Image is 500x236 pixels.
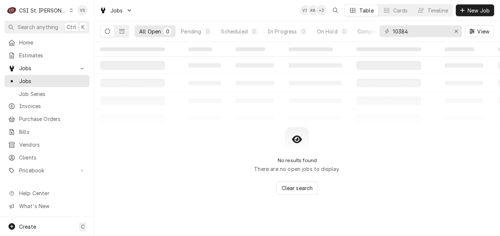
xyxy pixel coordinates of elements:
[4,62,89,74] a: Go to Jobs
[19,202,85,210] span: What's New
[280,184,314,192] span: Clear search
[330,4,341,16] button: Open search
[300,5,310,15] div: VS
[181,28,201,35] div: Pending
[450,25,462,37] button: Erase input
[317,28,338,35] div: On Hold
[4,88,89,100] a: Job Series
[276,182,318,195] button: Clear search
[4,200,89,212] a: Go to What's New
[139,28,161,35] div: All Open
[236,47,265,51] span: ‌
[4,126,89,138] a: Bills
[96,4,135,17] a: Go to Jobs
[427,7,448,14] div: Timeline
[4,164,89,176] a: Go to Pricebook
[308,5,318,15] div: AW
[19,7,67,14] div: CSI St. [PERSON_NAME]
[94,42,500,127] table: All Open Jobs List Loading
[19,51,86,59] span: Estimates
[77,5,88,15] div: VS
[7,5,17,15] div: CSI St. Louis's Avatar
[342,28,346,35] div: 0
[393,7,408,14] div: Cards
[19,189,85,197] span: Help Center
[358,28,385,35] div: Completed
[19,39,86,46] span: Home
[308,5,318,15] div: Alexandria Wilp's Avatar
[19,64,75,72] span: Jobs
[393,25,448,37] input: Keyword search
[465,25,494,37] button: View
[302,28,306,35] div: 0
[81,223,85,230] span: C
[19,128,86,136] span: Bills
[100,47,165,51] span: ‌
[165,28,170,35] div: 0
[254,165,340,173] p: There are no open jobs to display.
[445,47,474,51] span: ‌
[268,28,297,35] div: In Progress
[7,5,17,15] div: C
[19,154,86,161] span: Clients
[4,36,89,49] a: Home
[18,23,58,31] span: Search anything
[189,47,212,51] span: ‌
[205,28,210,35] div: 0
[4,49,89,61] a: Estimates
[221,28,247,35] div: Scheduled
[4,187,89,199] a: Go to Help Center
[466,7,491,14] span: New Job
[316,5,327,15] div: + 3
[19,167,75,174] span: Pricebook
[4,75,89,87] a: Jobs
[356,47,421,51] span: ‌
[19,90,86,98] span: Job Series
[19,115,86,123] span: Purchase Orders
[476,28,491,35] span: View
[359,7,374,14] div: Table
[77,5,88,15] div: Vicky Stuesse's Avatar
[289,47,333,51] span: ‌
[67,23,76,31] span: Ctrl
[19,141,86,149] span: Vendors
[4,151,89,164] a: Clients
[4,139,89,151] a: Vendors
[19,102,86,110] span: Invoices
[19,77,86,85] span: Jobs
[300,5,310,15] div: Vicky Stuesse's Avatar
[252,28,257,35] div: 0
[110,7,123,14] span: Jobs
[4,21,89,33] button: Search anythingCtrlK
[278,157,317,164] h2: No results found
[81,23,85,31] span: K
[4,100,89,112] a: Invoices
[4,113,89,125] a: Purchase Orders
[456,4,494,16] button: New Job
[19,224,36,230] span: Create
